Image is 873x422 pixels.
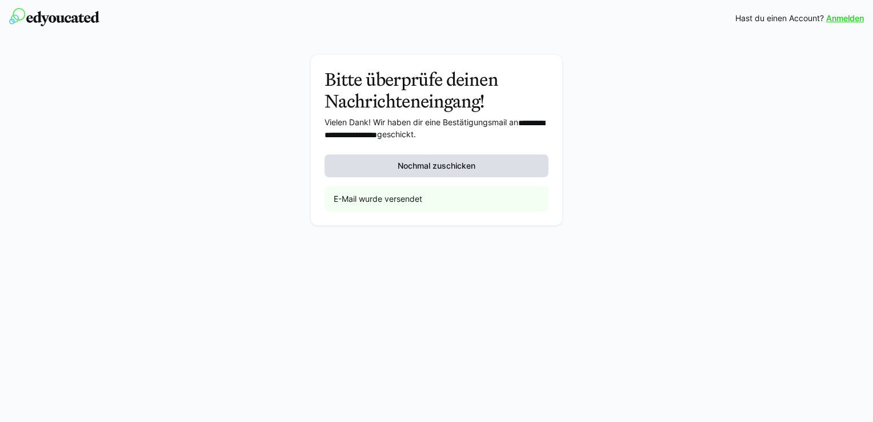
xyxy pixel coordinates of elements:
div: E-Mail wurde versendet [334,193,539,205]
span: Nochmal zuschicken [396,160,477,172]
span: Hast du einen Account? [735,13,824,24]
button: Nochmal zuschicken [325,154,548,177]
a: Anmelden [826,13,864,24]
p: Vielen Dank! Wir haben dir eine Bestätigungsmail an geschickt. [325,117,548,141]
h3: Bitte überprüfe deinen Nachrichteneingang! [325,69,548,112]
img: edyoucated [9,8,99,26]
